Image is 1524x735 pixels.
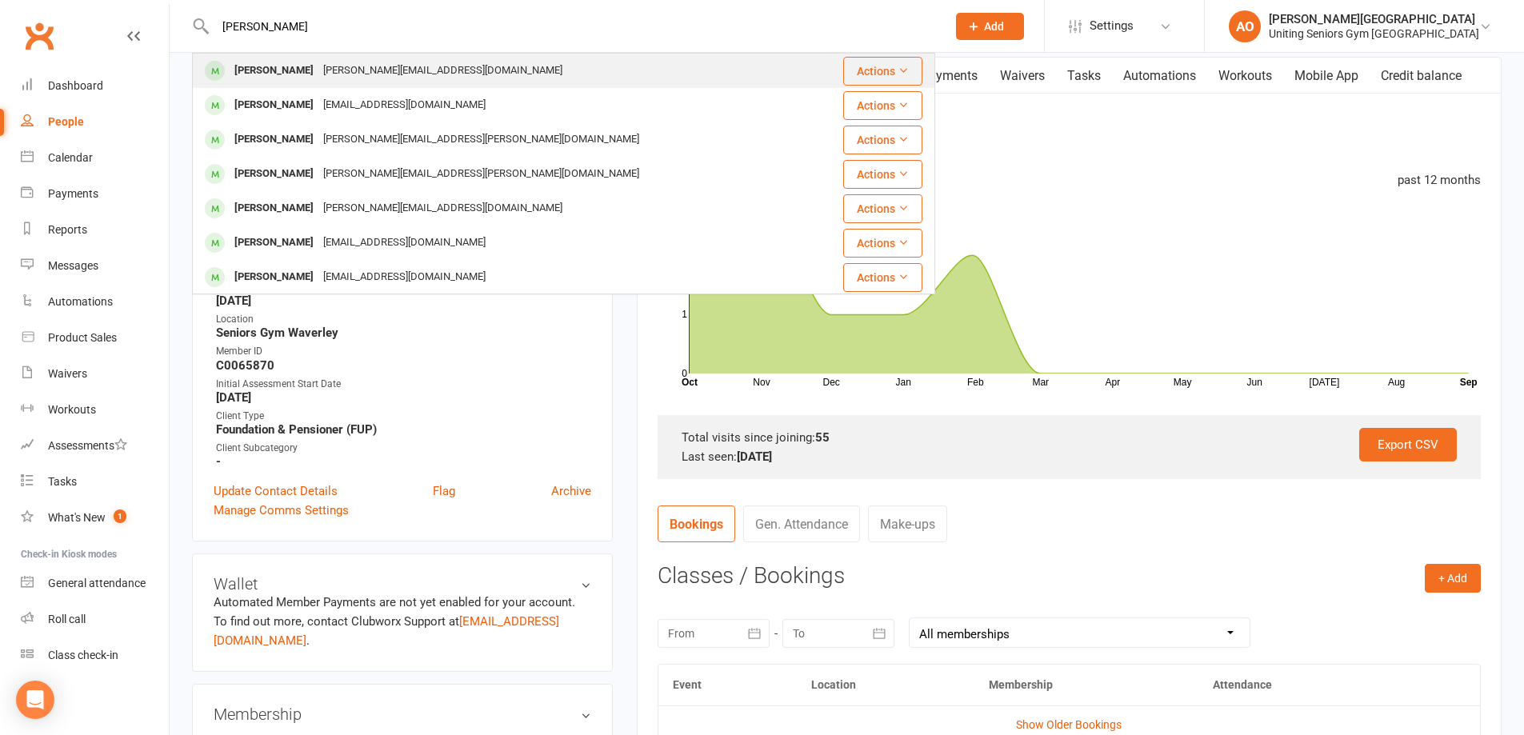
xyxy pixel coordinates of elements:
a: Archive [551,481,591,501]
div: [PERSON_NAME][EMAIL_ADDRESS][PERSON_NAME][DOMAIN_NAME] [318,128,644,151]
a: Export CSV [1359,428,1457,461]
span: Settings [1090,8,1134,44]
a: Show Older Bookings [1016,718,1122,731]
strong: [DATE] [216,294,591,308]
a: Automations [1112,58,1207,94]
div: Class check-in [48,649,118,661]
h3: Wallet [214,575,591,593]
a: Payments [21,176,169,212]
div: [EMAIL_ADDRESS][DOMAIN_NAME] [318,266,490,289]
div: Payments [48,187,98,200]
div: Calendar [48,151,93,164]
strong: Foundation & Pensioner (FUP) [216,422,591,437]
div: People [48,115,84,128]
h3: Classes / Bookings [658,564,1481,589]
a: People [21,104,169,140]
div: [PERSON_NAME] [230,197,318,220]
button: Actions [843,229,922,258]
button: Actions [843,126,922,154]
div: General attendance [48,577,146,589]
a: What's New1 [21,500,169,536]
a: Dashboard [21,68,169,104]
strong: [DATE] [737,449,772,464]
button: Actions [843,263,922,292]
div: Last seen: [682,447,1457,466]
div: Assessments [48,439,127,452]
a: Bookings [658,505,735,542]
no-payment-system: Automated Member Payments are not yet enabled for your account. To find out more, contact Clubwor... [214,595,575,648]
div: Workouts [48,403,96,416]
a: Update Contact Details [214,481,338,501]
a: Tasks [21,464,169,500]
strong: [DATE] [216,390,591,405]
div: [PERSON_NAME][EMAIL_ADDRESS][DOMAIN_NAME] [318,197,567,220]
div: What's New [48,511,106,524]
div: past 12 months [1398,170,1481,190]
strong: - [216,454,591,469]
strong: 55 [815,430,830,445]
div: Location [216,312,591,327]
div: Open Intercom Messenger [16,681,54,719]
a: Gen. Attendance [743,505,860,542]
div: [PERSON_NAME] [230,94,318,117]
div: Member ID [216,344,591,359]
div: [PERSON_NAME] [230,128,318,151]
a: Automations [21,284,169,320]
button: Actions [843,57,922,86]
div: Client Subcategory [216,441,591,456]
div: Roll call [48,613,86,625]
th: Attendance [1198,665,1410,705]
a: Make-ups [868,505,947,542]
th: Event [658,665,798,705]
a: Assessments [21,428,169,464]
a: Mobile App [1283,58,1370,94]
a: Waivers [989,58,1056,94]
span: 1 [114,509,126,523]
div: [EMAIL_ADDRESS][DOMAIN_NAME] [318,231,490,254]
div: Total visits since joining: [682,428,1457,447]
div: Messages [48,259,98,272]
button: Actions [843,160,922,189]
div: [PERSON_NAME][EMAIL_ADDRESS][PERSON_NAME][DOMAIN_NAME] [318,162,644,186]
div: [PERSON_NAME] [230,231,318,254]
h3: Membership [214,705,591,723]
strong: C0065870 [216,358,591,373]
div: Automations [48,295,113,308]
div: [PERSON_NAME] [230,59,318,82]
div: Product Sales [48,331,117,344]
strong: Seniors Gym Waverley [216,326,591,340]
div: [PERSON_NAME] [230,266,318,289]
a: Tasks [1056,58,1112,94]
a: Product Sales [21,320,169,356]
a: Messages [21,248,169,284]
a: Class kiosk mode [21,637,169,673]
button: Actions [843,91,922,120]
div: Waivers [48,367,87,380]
div: Dashboard [48,79,103,92]
div: Initial Assessment Start Date [216,377,591,392]
div: Client Type [216,409,591,424]
a: Clubworx [19,16,59,56]
a: Waivers [21,356,169,392]
a: Workouts [1207,58,1283,94]
div: [PERSON_NAME] [230,162,318,186]
a: Manage Comms Settings [214,501,349,520]
a: Reports [21,212,169,248]
div: [PERSON_NAME][EMAIL_ADDRESS][DOMAIN_NAME] [318,59,567,82]
input: Search... [210,15,935,38]
div: Reports [48,223,87,236]
a: Payments [910,58,989,94]
div: [PERSON_NAME][GEOGRAPHIC_DATA] [1269,12,1479,26]
a: Workouts [21,392,169,428]
a: Credit balance [1370,58,1473,94]
button: Add [956,13,1024,40]
a: Flag [433,481,455,501]
div: AO [1229,10,1261,42]
a: Calendar [21,140,169,176]
button: Actions [843,194,922,223]
th: Location [797,665,974,705]
div: Uniting Seniors Gym [GEOGRAPHIC_DATA] [1269,26,1479,41]
div: [EMAIL_ADDRESS][DOMAIN_NAME] [318,94,490,117]
div: Tasks [48,475,77,488]
button: + Add [1425,564,1481,593]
